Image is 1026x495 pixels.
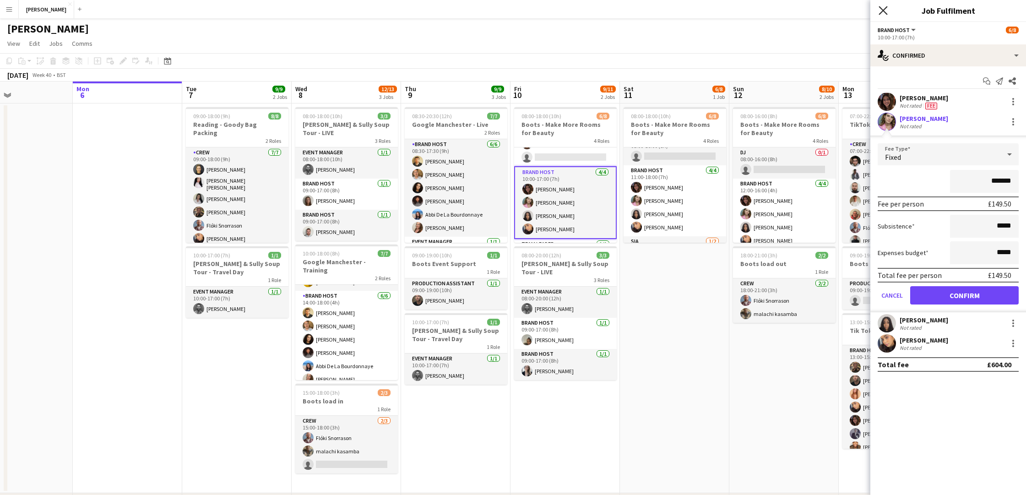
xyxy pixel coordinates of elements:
app-card-role: Brand Host6/614:00-18:00 (4h)[PERSON_NAME][PERSON_NAME][PERSON_NAME][PERSON_NAME]Abbi De La Bourd... [295,291,398,388]
span: 1 Role [377,406,391,413]
span: 6/8 [597,113,609,120]
div: 2 Jobs [273,93,287,100]
span: Brand Host [878,27,910,33]
h3: TikTok - Build Crew [842,120,945,129]
span: 8 [294,90,307,100]
div: 08:00-18:00 (10h)3/3[PERSON_NAME] & Sully Soup Tour - LIVE3 RolesEvent Manager1/108:00-18:00 (10h... [295,107,398,241]
label: Subsistence [878,222,915,230]
span: 9 [403,90,416,100]
app-card-role: Brand Host1/109:00-17:00 (8h)[PERSON_NAME] [295,179,398,210]
h3: [PERSON_NAME] & Sully Soup Tour - LIVE [514,260,617,276]
div: 18:00-21:00 (3h)2/2Boots load out1 RoleCrew2/218:00-21:00 (3h)Flóki Snorrasonmalachi kasamba [733,246,836,323]
span: 09:00-19:00 (10h) [412,252,452,259]
span: 9/9 [272,86,285,92]
app-card-role: Brand Host4/412:00-16:00 (4h)[PERSON_NAME][PERSON_NAME][PERSON_NAME][PERSON_NAME] [733,179,836,250]
span: Jobs [49,39,63,48]
span: 15:00-18:00 (3h) [303,389,340,396]
a: View [4,38,24,49]
app-job-card: 08:00-16:00 (8h)6/8Boots - Make More Rooms for Beauty4 RolesDJ0/108:00-16:00 (8h) Brand Host4/412... [733,107,836,243]
app-card-role: Brand Host1/109:00-17:00 (8h)[PERSON_NAME] [295,210,398,241]
div: [PERSON_NAME] [900,316,948,324]
span: 1 Role [487,268,500,275]
app-card-role: Brand Host1/109:00-17:00 (8h)[PERSON_NAME] [514,318,617,349]
div: 09:00-19:00 (10h)0/1Boots Event Support1 RoleProduction Assistant0/109:00-19:00 (10h) [842,246,945,310]
span: Sun [733,85,744,93]
div: Not rated [900,324,923,331]
span: 6/8 [706,113,719,120]
app-card-role: Crew7/709:00-18:00 (9h)[PERSON_NAME][PERSON_NAME] [PERSON_NAME][PERSON_NAME][PERSON_NAME]Flóki Sn... [186,147,288,261]
div: 2 Jobs [601,93,615,100]
span: Fixed [885,152,901,162]
span: 1/1 [268,252,281,259]
h3: Boots Event Support [842,260,945,268]
h3: Google Manchester - Live [405,120,507,129]
h3: Boots load out [733,260,836,268]
span: Comms [72,39,92,48]
div: 08:00-20:00 (12h)3/3[PERSON_NAME] & Sully Soup Tour - LIVE3 RolesEvent Manager1/108:00-20:00 (12h... [514,246,617,380]
span: 6 [75,90,89,100]
div: £149.50 [988,199,1011,208]
span: 7/7 [378,250,391,257]
span: 2/2 [815,252,828,259]
span: 1 Role [487,343,500,350]
span: Mon [76,85,89,93]
h3: Reading - Goody Bag Packing [186,120,288,137]
app-job-card: 10:00-17:00 (7h)1/1[PERSON_NAME] & Sully Soup Tour - Travel Day1 RoleEvent Manager1/110:00-17:00 ... [186,246,288,318]
span: 3 Roles [375,137,391,144]
div: [PERSON_NAME] [900,94,948,102]
app-card-role: Crew3A7/907:00-22:00 (15h)[PERSON_NAME][PERSON_NAME][PERSON_NAME][PERSON_NAME][PERSON_NAME]Flóki ... [842,139,945,277]
span: 13:00-15:00 (2h) [850,319,887,326]
span: 2 Roles [266,137,281,144]
div: £149.50 [988,271,1011,280]
span: 1/1 [487,252,500,259]
span: 6/8 [815,113,828,120]
span: 10 [513,90,521,100]
span: 9/9 [491,86,504,92]
span: Week 40 [30,71,53,78]
div: 10:00-17:00 (7h) [878,34,1019,41]
span: 10:00-18:00 (8h) [303,250,340,257]
span: 11 [622,90,634,100]
div: [PERSON_NAME] [900,336,948,344]
h3: Tik Tok - Creators Summit [842,326,945,335]
app-card-role: Event Manager1/108:00-18:00 (10h)[PERSON_NAME] [295,147,398,179]
div: 09:00-19:00 (10h)1/1Boots Event Support1 RoleProduction Assistant1/109:00-19:00 (10h)[PERSON_NAME] [405,246,507,310]
div: 2 Jobs [820,93,834,100]
span: Fri [514,85,521,93]
div: BST [57,71,66,78]
div: [PERSON_NAME] [900,114,948,123]
app-job-card: 07:00-22:00 (15h)8/10TikTok - Build Crew2 RolesCrew3A7/907:00-22:00 (15h)[PERSON_NAME][PERSON_NAM... [842,107,945,243]
span: 09:00-18:00 (9h) [193,113,230,120]
h3: Boots - Make More Rooms for Beauty [514,120,617,137]
span: 8/8 [268,113,281,120]
app-card-role: Brand Host1/109:00-17:00 (8h)[PERSON_NAME] [514,349,617,380]
app-card-role: Crew2/315:00-18:00 (3h)Flóki Snorrasonmalachi kasamba [295,416,398,473]
app-card-role: Event Manager1/1 [405,237,507,268]
app-card-role: Production Assistant1/109:00-19:00 (10h)[PERSON_NAME] [405,278,507,310]
div: 15:00-18:00 (3h)2/3Boots load in1 RoleCrew2/315:00-18:00 (3h)Flóki Snorrasonmalachi kasamba [295,384,398,473]
app-card-role: Event Manager1/110:00-17:00 (7h)[PERSON_NAME] [186,287,288,318]
label: Expenses budget [878,249,928,257]
span: 3/3 [378,113,391,120]
h3: Boots load in [295,397,398,405]
span: 9/11 [600,86,616,92]
div: 10:00-18:00 (8h)7/7Google Manchester - Training2 RolesEvent Manager1/110:00-18:00 (8h)[PERSON_NAM... [295,245,398,380]
span: 08:00-18:00 (10h) [631,113,671,120]
a: Jobs [45,38,66,49]
div: 1 Job [713,93,725,100]
app-card-role: Brand Host6/608:30-17:30 (9h)[PERSON_NAME][PERSON_NAME][PERSON_NAME][PERSON_NAME]Abbi De La Bourd... [405,139,507,237]
span: 08:00-20:00 (12h) [521,252,561,259]
span: 12/13 [379,86,397,92]
div: 09:00-18:00 (9h)8/8Reading - Goody Bag Packing2 RolesCrew7/709:00-18:00 (9h)[PERSON_NAME][PERSON_... [186,107,288,243]
div: 08:00-18:00 (10h)6/8Boots - Make More Rooms for Beauty4 RolesDJ0/108:00-16:00 (8h) Brand Host4/41... [624,107,726,243]
app-card-role: Event Manager1/108:00-20:00 (12h)[PERSON_NAME] [514,287,617,318]
div: 13:00-15:00 (2h)8/9Tik Tok - Creators Summit2 RolesBrand Host8/813:00-15:00 (2h)[PERSON_NAME][PER... [842,313,945,449]
div: Total fee per person [878,271,942,280]
div: 3 Jobs [492,93,506,100]
app-job-card: 08:00-18:00 (10h)6/8Boots - Make More Rooms for Beauty4 Roles SIA1/209:00-18:00 (9h)[PERSON_NAME]... [514,107,617,243]
span: 08:00-18:00 (10h) [521,113,561,120]
span: 08:00-18:00 (10h) [303,113,342,120]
